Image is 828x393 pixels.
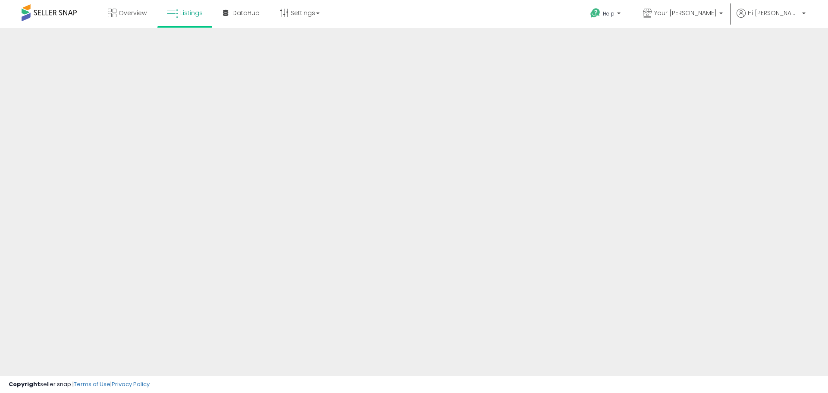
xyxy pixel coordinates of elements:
[590,8,601,19] i: Get Help
[232,9,260,17] span: DataHub
[583,1,629,28] a: Help
[74,380,110,388] a: Terms of Use
[737,9,806,28] a: Hi [PERSON_NAME]
[748,9,800,17] span: Hi [PERSON_NAME]
[112,380,150,388] a: Privacy Policy
[180,9,203,17] span: Listings
[9,380,40,388] strong: Copyright
[119,9,147,17] span: Overview
[654,9,717,17] span: Your [PERSON_NAME]
[603,10,615,17] span: Help
[9,380,150,389] div: seller snap | |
